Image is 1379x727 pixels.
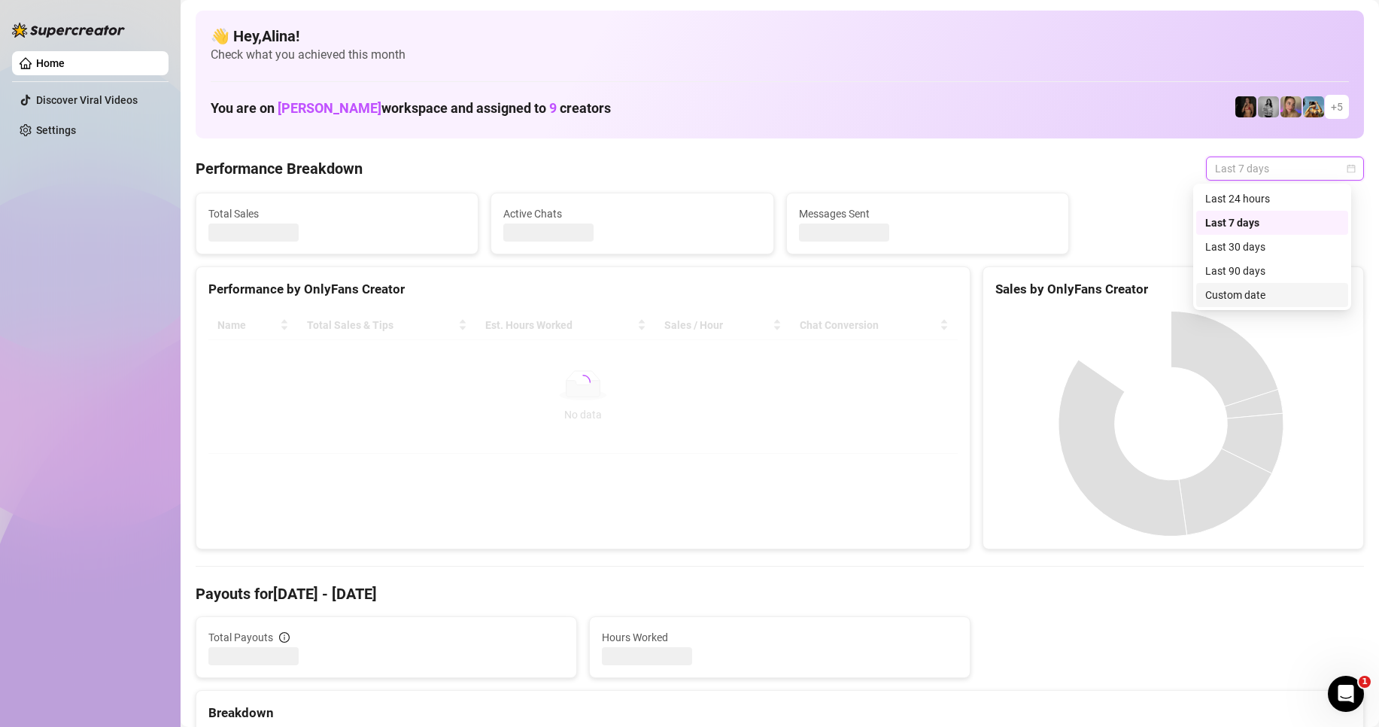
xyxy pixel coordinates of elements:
a: Settings [36,124,76,136]
div: Sales by OnlyFans Creator [995,279,1351,300]
h4: Payouts for [DATE] - [DATE] [196,583,1364,604]
div: Custom date [1205,287,1339,303]
a: Home [36,57,65,69]
h4: 👋 Hey, Alina ! [211,26,1349,47]
div: Last 7 days [1205,214,1339,231]
h4: Performance Breakdown [196,158,363,179]
span: Active Chats [503,205,761,222]
span: [PERSON_NAME] [278,100,381,116]
a: Discover Viral Videos [36,94,138,106]
div: Last 24 hours [1205,190,1339,207]
img: the_bohema [1235,96,1256,117]
h1: You are on workspace and assigned to creators [211,100,611,117]
span: Hours Worked [602,629,958,646]
div: Last 24 hours [1196,187,1348,211]
span: Total Payouts [208,629,273,646]
div: Last 30 days [1196,235,1348,259]
span: Last 7 days [1215,157,1355,180]
img: A [1258,96,1279,117]
img: Babydanix [1303,96,1324,117]
iframe: Intercom live chat [1328,676,1364,712]
span: Check what you achieved this month [211,47,1349,63]
div: Last 30 days [1205,239,1339,255]
span: info-circle [279,632,290,643]
span: 1 [1359,676,1371,688]
span: 9 [549,100,557,116]
div: Last 7 days [1196,211,1348,235]
span: loading [576,375,591,390]
img: Cherry [1280,96,1302,117]
span: calendar [1347,164,1356,173]
div: Last 90 days [1196,259,1348,283]
div: Performance by OnlyFans Creator [208,279,958,300]
div: Breakdown [208,703,1351,723]
span: + 5 [1331,99,1343,115]
span: Messages Sent [799,205,1056,222]
div: Last 90 days [1205,263,1339,279]
span: Total Sales [208,205,466,222]
img: logo-BBDzfeDw.svg [12,23,125,38]
div: Custom date [1196,283,1348,307]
